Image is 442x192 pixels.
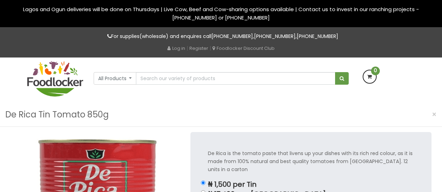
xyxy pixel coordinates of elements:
p: De Rica is the tomato paste that livens up your dishes with its rich red colour, as it is made fr... [208,149,414,174]
button: All Products [94,72,137,85]
span: Lagos and Ogun deliveries will be done on Thursdays | Live Cow, Beef and Cow-sharing options avai... [23,6,419,21]
img: FoodLocker [27,61,83,97]
p: For supplies(wholesale) and enquires call , , [27,32,415,40]
span: | [187,45,188,52]
input: Search our variety of products [136,72,335,85]
span: 0 [371,67,380,75]
button: Close [428,107,440,122]
p: ₦ 1,500 per Tin [208,181,414,189]
span: × [432,109,437,120]
a: [PHONE_NUMBER] [254,33,296,40]
span: | [210,45,211,52]
a: [PHONE_NUMBER] [211,33,253,40]
h3: De Rica Tin Tomato 850g [5,108,109,121]
a: [PHONE_NUMBER] [297,33,338,40]
input: ₦ 1,500 per Tin [201,181,205,185]
a: Foodlocker Discount Club [212,45,275,52]
a: Log in [167,45,185,52]
a: Register [189,45,208,52]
